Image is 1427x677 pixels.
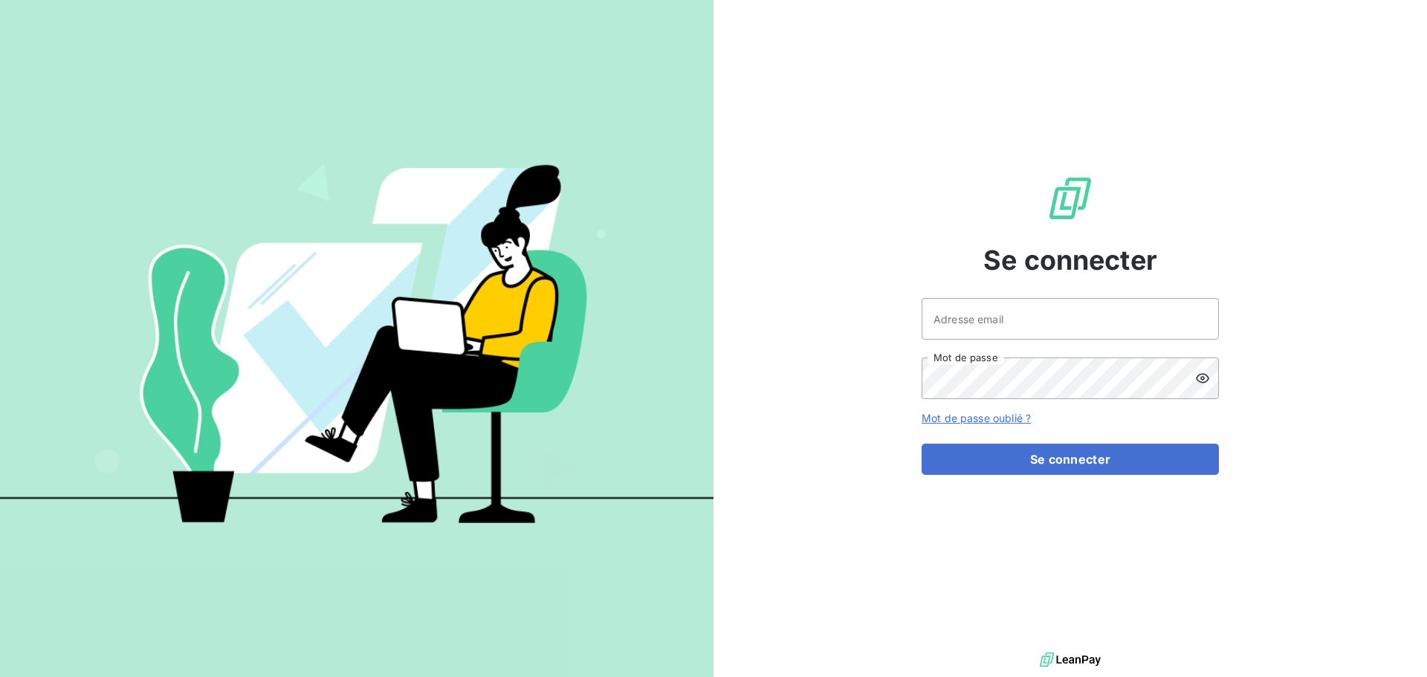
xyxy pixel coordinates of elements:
input: placeholder [922,298,1219,340]
img: Logo LeanPay [1046,175,1094,222]
a: Mot de passe oublié ? [922,412,1031,424]
img: logo [1040,649,1101,671]
button: Se connecter [922,444,1219,475]
span: Se connecter [983,240,1157,280]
